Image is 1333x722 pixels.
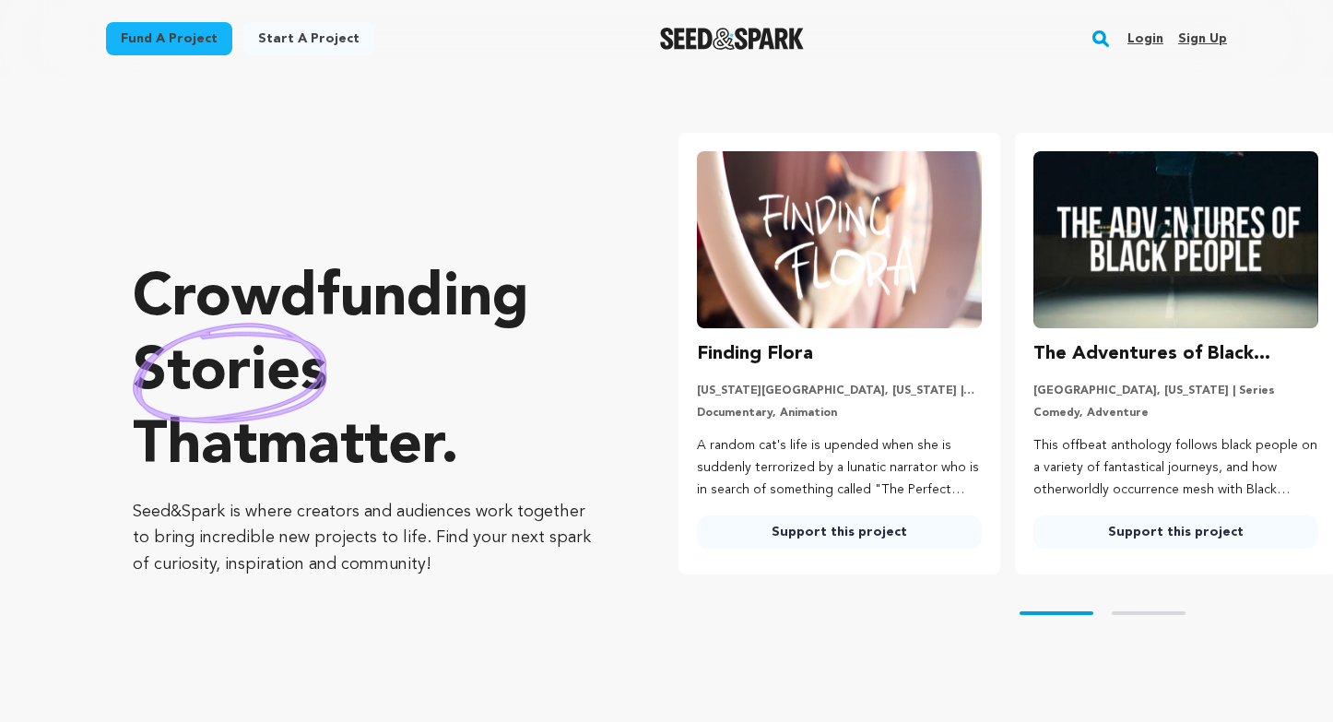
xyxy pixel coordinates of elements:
[1033,515,1318,549] a: Support this project
[133,499,605,578] p: Seed&Spark is where creators and audiences work together to bring incredible new projects to life...
[697,435,982,501] p: A random cat's life is upended when she is suddenly terrorized by a lunatic narrator who is in se...
[1127,24,1163,53] a: Login
[697,406,982,420] p: Documentary, Animation
[697,515,982,549] a: Support this project
[243,22,374,55] a: Start a project
[697,384,982,398] p: [US_STATE][GEOGRAPHIC_DATA], [US_STATE] | Film Short
[660,28,805,50] a: Seed&Spark Homepage
[1033,151,1318,328] img: The Adventures of Black People image
[1033,435,1318,501] p: This offbeat anthology follows black people on a variety of fantastical journeys, and how otherwo...
[1178,24,1227,53] a: Sign up
[133,323,327,423] img: hand sketched image
[1033,339,1318,369] h3: The Adventures of Black People
[106,22,232,55] a: Fund a project
[133,263,605,484] p: Crowdfunding that .
[1033,406,1318,420] p: Comedy, Adventure
[660,28,805,50] img: Seed&Spark Logo Dark Mode
[257,418,441,477] span: matter
[697,151,982,328] img: Finding Flora image
[1033,384,1318,398] p: [GEOGRAPHIC_DATA], [US_STATE] | Series
[697,339,813,369] h3: Finding Flora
